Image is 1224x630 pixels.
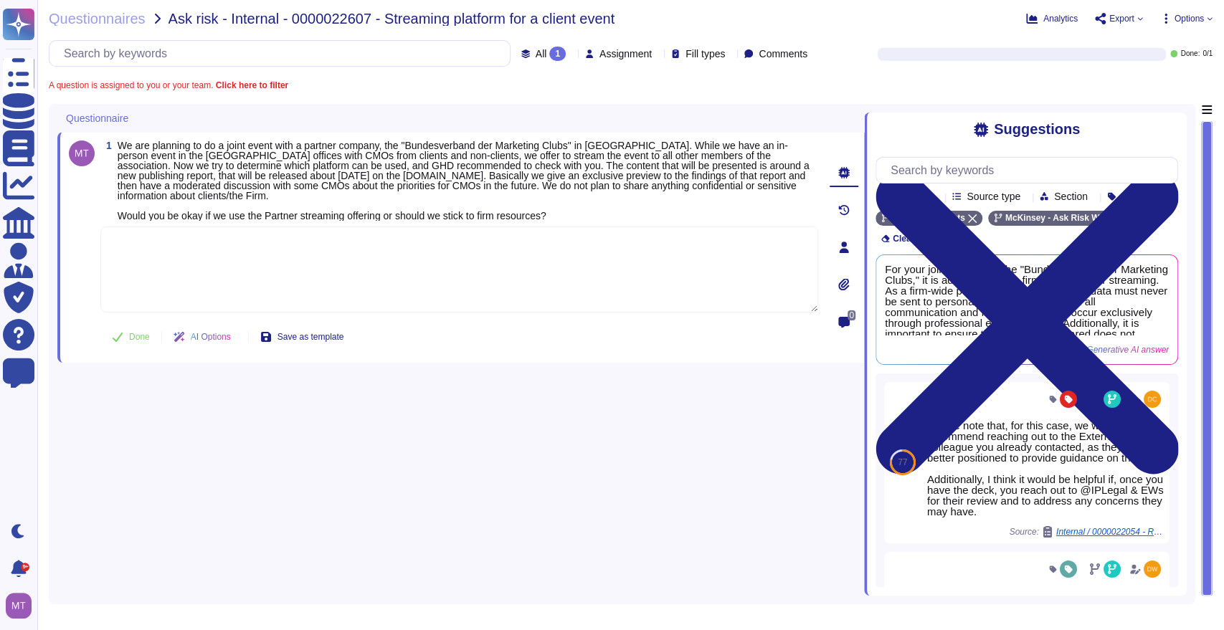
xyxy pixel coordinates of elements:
[66,113,128,123] span: Questionnaire
[49,11,146,26] span: Questionnaires
[129,333,150,341] span: Done
[1144,391,1161,408] img: user
[1010,526,1164,538] span: Source:
[69,140,95,166] img: user
[1056,528,1164,536] span: Internal / 0000022054 - Risk support - report for climate week [GEOGRAPHIC_DATA]
[118,140,810,221] span: We are planning to do a joint event with a partner company, the "Bundesverband der Marketing Club...
[549,47,566,61] div: 1
[685,49,725,59] span: Fill types
[536,49,547,59] span: All
[1144,560,1161,578] img: user
[3,590,42,621] button: user
[759,49,807,59] span: Comments
[848,310,855,320] span: 0
[100,140,112,151] span: 1
[599,49,652,59] span: Assignment
[49,81,288,90] span: A question is assigned to you or your team.
[898,458,907,467] span: 77
[21,563,29,571] div: 9+
[1202,50,1213,57] span: 0 / 1
[191,333,231,341] span: AI Options
[1043,14,1078,23] span: Analytics
[100,323,161,351] button: Done
[1180,50,1200,57] span: Done:
[883,158,1177,183] input: Search by keywords
[213,80,288,90] b: Click here to filter
[6,593,32,619] img: user
[169,11,615,26] span: Ask risk - Internal - 0000022607 - Streaming platform for a client event
[1026,13,1078,24] button: Analytics
[249,323,356,351] button: Save as template
[57,41,510,66] input: Search by keywords
[277,333,344,341] span: Save as template
[1109,14,1134,23] span: Export
[1175,14,1204,23] span: Options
